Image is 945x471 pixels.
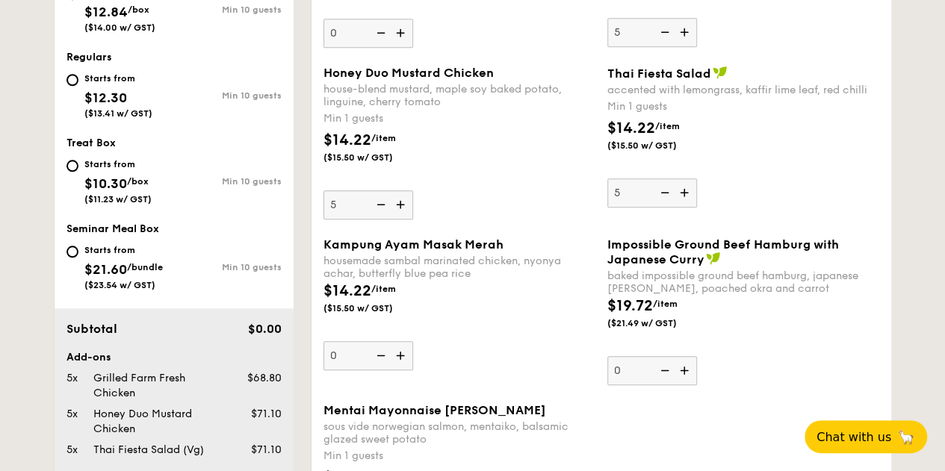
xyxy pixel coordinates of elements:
input: Thai Fiesta Saladaccented with lemongrass, kaffir lime leaf, red chilliMin 1 guests$14.22/item($1... [607,178,697,208]
div: Honey Duo Mustard Chicken [87,407,223,437]
span: Treat Box [66,137,116,149]
img: icon-add.58712e84.svg [391,19,413,47]
div: Starts from [84,244,163,256]
span: $10.30 [84,175,127,192]
span: /box [128,4,149,15]
span: $68.80 [247,372,281,384]
input: Starts from$10.30/box($11.23 w/ GST)Min 10 guests [66,160,78,172]
button: Chat with us🦙 [805,420,927,453]
input: Honey Duo Mustard Chickenhouse-blend mustard, maple soy baked potato, linguine, cherry tomatoMin ... [323,190,413,219]
div: baked impossible ground beef hamburg, japanese [PERSON_NAME], poached okra and carrot [607,269,879,295]
div: house-blend mustard, maple soy baked potato, linguine, cherry tomato [323,83,595,108]
span: /box [127,176,149,187]
img: icon-add.58712e84.svg [391,190,413,219]
img: icon-reduce.1d2dbef1.svg [652,178,675,207]
img: icon-reduce.1d2dbef1.svg [652,18,675,46]
input: Starts from$12.30($13.41 w/ GST)Min 10 guests [66,74,78,86]
div: Min 10 guests [174,176,282,187]
span: $14.22 [323,282,371,300]
span: $71.10 [250,443,281,456]
span: $71.10 [250,408,281,420]
img: icon-vegan.f8ff3823.svg [706,252,721,265]
div: Grilled Farm Fresh Chicken [87,371,223,401]
input: $12.84/item($14.00 w/ GST) [323,19,413,48]
span: ($23.54 w/ GST) [84,280,155,290]
span: ($15.50 w/ GST) [323,152,425,163]
span: Mentai Mayonnaise [PERSON_NAME] [323,403,546,417]
div: 5x [61,443,87,458]
div: Min 10 guests [174,4,282,15]
div: Starts from [84,158,152,170]
span: $21.60 [84,261,127,278]
div: sous vide norwegian salmon, mentaiko, balsamic glazed sweet potato [323,420,595,446]
span: Chat with us [817,430,891,444]
input: Kampung Ayam Masak Merahhousemade sambal marinated chicken, nyonya achar, butterfly blue pea rice... [323,341,413,370]
span: Honey Duo Mustard Chicken [323,66,494,80]
span: /item [653,299,678,309]
span: /item [371,284,396,294]
img: icon-reduce.1d2dbef1.svg [368,190,391,219]
span: Regulars [66,51,112,63]
img: icon-add.58712e84.svg [391,341,413,369]
img: icon-vegan.f8ff3823.svg [713,66,728,79]
span: $0.00 [247,322,281,336]
span: ($21.49 w/ GST) [607,317,709,329]
img: icon-add.58712e84.svg [675,178,697,207]
div: housemade sambal marinated chicken, nyonya achar, butterfly blue pea rice [323,255,595,280]
span: /bundle [127,262,163,272]
span: Subtotal [66,322,117,336]
img: icon-add.58712e84.svg [675,18,697,46]
div: Starts from [84,72,152,84]
span: $14.22 [323,131,371,149]
img: icon-reduce.1d2dbef1.svg [368,341,391,369]
span: ($15.50 w/ GST) [323,302,425,314]
div: accented with lemongrass, kaffir lime leaf, red chilli [607,84,879,96]
input: Impossible Ground Beef Hamburg with Japanese Currybaked impossible ground beef hamburg, japanese ... [607,356,697,385]
img: icon-reduce.1d2dbef1.svg [652,356,675,384]
span: /item [371,133,396,143]
div: Add-ons [66,350,282,365]
span: /item [655,121,680,131]
span: ($15.50 w/ GST) [607,140,709,152]
span: $19.72 [607,297,653,315]
div: 5x [61,407,87,422]
input: $13.76/item($15.00 w/ GST) [607,18,697,47]
div: Min 1 guests [323,111,595,126]
span: Kampung Ayam Masak Merah [323,237,504,252]
span: Thai Fiesta Salad [607,66,711,81]
span: $12.30 [84,90,127,106]
span: 🦙 [897,428,915,446]
div: Thai Fiesta Salad (Vg) [87,443,223,458]
div: 5x [61,371,87,386]
span: $12.84 [84,4,128,20]
span: Seminar Meal Box [66,222,159,235]
span: ($11.23 w/ GST) [84,194,152,205]
img: icon-reduce.1d2dbef1.svg [368,19,391,47]
img: icon-add.58712e84.svg [675,356,697,384]
div: Min 10 guests [174,262,282,272]
div: Min 10 guests [174,90,282,101]
span: ($13.41 w/ GST) [84,108,152,119]
span: Impossible Ground Beef Hamburg with Japanese Curry [607,237,839,266]
span: ($14.00 w/ GST) [84,22,155,33]
span: $14.22 [607,119,655,137]
div: Min 1 guests [323,449,595,464]
input: Starts from$21.60/bundle($23.54 w/ GST)Min 10 guests [66,246,78,258]
div: Min 1 guests [607,99,879,114]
